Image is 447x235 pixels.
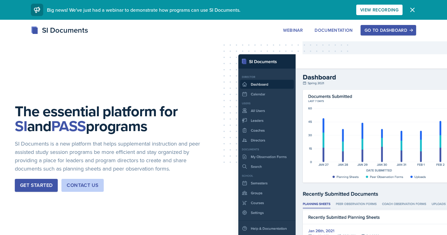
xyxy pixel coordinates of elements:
div: Documentation [315,28,353,33]
span: Big news! We've just had a webinar to demonstrate how programs can use SI Documents. [47,6,240,13]
button: Go to Dashboard [361,25,416,35]
div: SI Documents [31,25,88,36]
div: Get Started [20,182,52,189]
button: Contact Us [61,179,104,192]
button: Get Started [15,179,58,192]
div: Webinar [283,28,303,33]
div: View Recording [360,7,399,12]
div: Contact Us [67,182,98,189]
button: View Recording [356,5,403,15]
button: Documentation [311,25,357,35]
div: Go to Dashboard [365,28,412,33]
button: Webinar [279,25,307,35]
